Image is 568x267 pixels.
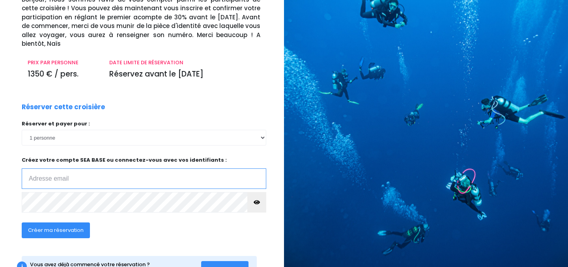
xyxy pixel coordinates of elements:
[109,59,260,67] p: DATE LIMITE DE RÉSERVATION
[28,69,97,80] p: 1350 € / pers.
[22,120,266,128] p: Réserver et payer pour :
[28,59,97,67] p: PRIX PAR PERSONNE
[22,222,90,238] button: Créer ma réservation
[22,102,105,112] p: Réserver cette croisière
[109,69,260,80] p: Réservez avant le [DATE]
[22,156,266,189] p: Créez votre compte SEA BASE ou connectez-vous avec vos identifiants :
[22,168,266,189] input: Adresse email
[28,226,84,234] span: Créer ma réservation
